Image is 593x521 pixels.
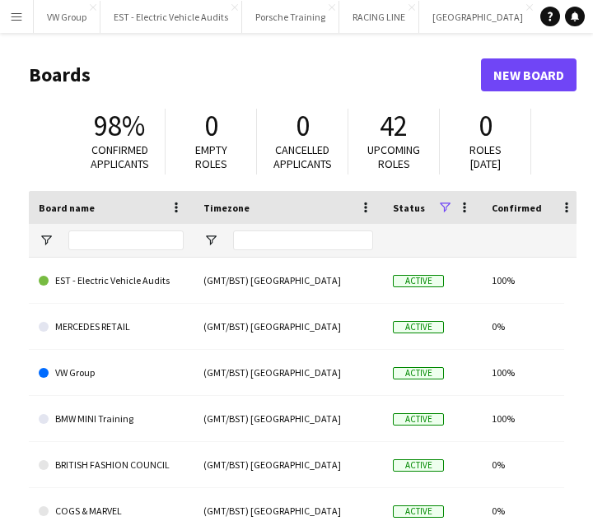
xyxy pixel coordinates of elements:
span: Cancelled applicants [273,142,332,171]
button: EST - Electric Vehicle Audits [100,1,242,33]
a: New Board [481,58,577,91]
a: MERCEDES RETAIL [39,304,184,350]
span: Active [393,413,444,426]
span: 0 [204,108,218,144]
div: 0% [482,442,584,487]
input: Timezone Filter Input [233,230,373,250]
span: Confirmed [492,202,542,214]
span: Empty roles [195,142,227,171]
button: RACING LINE [339,1,419,33]
div: (GMT/BST) [GEOGRAPHIC_DATA] [194,396,383,441]
button: VW Group [34,1,100,33]
div: 100% [482,396,584,441]
span: Active [393,459,444,472]
span: Roles [DATE] [469,142,502,171]
button: Open Filter Menu [39,233,54,248]
span: 98% [94,108,145,144]
button: Porsche Training [242,1,339,33]
div: (GMT/BST) [GEOGRAPHIC_DATA] [194,258,383,303]
div: 100% [482,258,584,303]
span: Active [393,275,444,287]
span: Active [393,367,444,379]
a: BRITISH FASHION COUNCIL [39,442,184,488]
div: (GMT/BST) [GEOGRAPHIC_DATA] [194,304,383,349]
span: Status [393,202,425,214]
span: 42 [380,108,408,144]
div: (GMT/BST) [GEOGRAPHIC_DATA] [194,350,383,395]
span: Confirmed applicants [91,142,149,171]
span: Upcoming roles [367,142,420,171]
a: BMW MINI Training [39,396,184,442]
input: Board name Filter Input [68,230,184,250]
span: 0 [479,108,493,144]
span: Board name [39,202,95,214]
a: VW Group [39,350,184,396]
button: Open Filter Menu [203,233,218,248]
h1: Boards [29,63,481,87]
span: 0 [296,108,310,144]
button: [GEOGRAPHIC_DATA] [419,1,537,33]
div: 0% [482,304,584,349]
div: (GMT/BST) [GEOGRAPHIC_DATA] [194,442,383,487]
a: EST - Electric Vehicle Audits [39,258,184,304]
span: Timezone [203,202,250,214]
span: Active [393,505,444,518]
span: Active [393,321,444,333]
div: 100% [482,350,584,395]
